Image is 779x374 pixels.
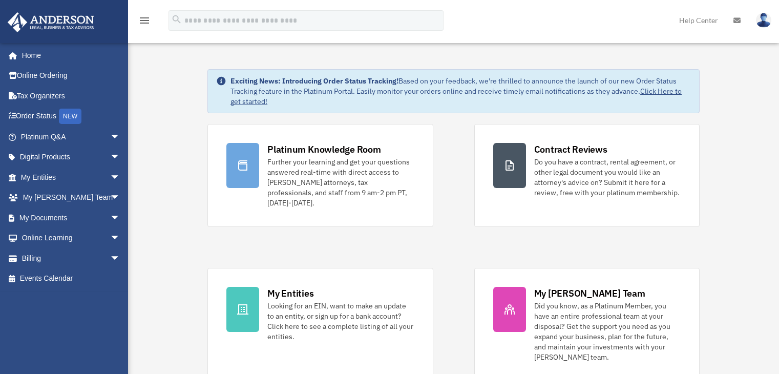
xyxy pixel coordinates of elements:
span: arrow_drop_down [110,188,131,209]
div: My [PERSON_NAME] Team [534,287,645,300]
i: menu [138,14,151,27]
span: arrow_drop_down [110,248,131,269]
span: arrow_drop_down [110,207,131,228]
a: My Entitiesarrow_drop_down [7,167,136,188]
a: Events Calendar [7,268,136,289]
span: arrow_drop_down [110,228,131,249]
div: My Entities [267,287,313,300]
div: Do you have a contract, rental agreement, or other legal document you would like an attorney's ad... [534,157,681,198]
a: Home [7,45,131,66]
a: menu [138,18,151,27]
img: Anderson Advisors Platinum Portal [5,12,97,32]
span: arrow_drop_down [110,147,131,168]
div: Platinum Knowledge Room [267,143,381,156]
div: Did you know, as a Platinum Member, you have an entire professional team at your disposal? Get th... [534,301,681,362]
a: Tax Organizers [7,86,136,106]
img: User Pic [756,13,771,28]
a: Platinum Knowledge Room Further your learning and get your questions answered real-time with dire... [207,124,433,227]
span: arrow_drop_down [110,167,131,188]
strong: Exciting News: Introducing Order Status Tracking! [230,76,398,86]
a: Order StatusNEW [7,106,136,127]
div: NEW [59,109,81,124]
div: Based on your feedback, we're thrilled to announce the launch of our new Order Status Tracking fe... [230,76,691,107]
div: Further your learning and get your questions answered real-time with direct access to [PERSON_NAM... [267,157,414,208]
i: search [171,14,182,25]
div: Looking for an EIN, want to make an update to an entity, or sign up for a bank account? Click her... [267,301,414,342]
a: Click Here to get started! [230,87,682,106]
a: My Documentsarrow_drop_down [7,207,136,228]
a: Billingarrow_drop_down [7,248,136,268]
div: Contract Reviews [534,143,607,156]
a: My [PERSON_NAME] Teamarrow_drop_down [7,188,136,208]
a: Online Learningarrow_drop_down [7,228,136,248]
a: Digital Productsarrow_drop_down [7,147,136,168]
a: Contract Reviews Do you have a contract, rental agreement, or other legal document you would like... [474,124,700,227]
a: Online Ordering [7,66,136,86]
span: arrow_drop_down [110,127,131,148]
a: Platinum Q&Aarrow_drop_down [7,127,136,147]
